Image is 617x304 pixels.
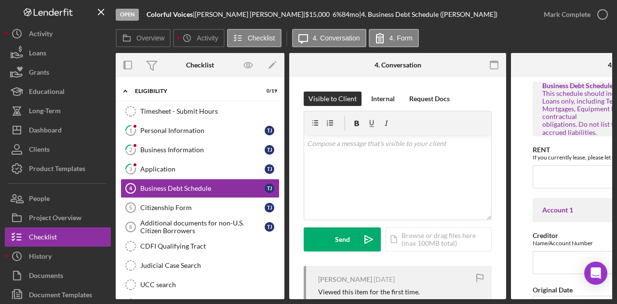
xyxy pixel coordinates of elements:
[121,198,280,217] a: 5Citizenship FormTJ
[5,120,111,140] button: Dashboard
[116,9,139,21] div: Open
[5,208,111,227] button: Project Overview
[140,185,265,192] div: Business Debt Schedule
[265,203,274,212] div: T J
[121,256,280,275] a: Judicial Case Search
[129,146,132,153] tspan: 2
[5,227,111,247] a: Checklist
[121,179,280,198] a: 4Business Debt ScheduleTJ
[333,11,342,18] div: 6 %
[136,34,164,42] label: Overview
[147,11,195,18] div: |
[389,34,413,42] label: 4. Form
[140,146,265,154] div: Business Information
[313,34,360,42] label: 4. Conversation
[5,247,111,266] button: History
[359,11,497,18] div: | 4. Business Debt Schedule ([PERSON_NAME])
[260,88,277,94] div: 0 / 19
[121,275,280,294] a: UCC search
[186,61,214,69] div: Checklist
[533,145,550,154] label: RENT
[5,43,111,63] button: Loans
[195,11,305,18] div: [PERSON_NAME] [PERSON_NAME] |
[29,140,50,161] div: Clients
[121,121,280,140] a: 1Personal InformationTJ
[5,189,111,208] button: People
[227,29,282,47] button: Checklist
[140,107,279,115] div: Timesheet - Submit Hours
[29,266,63,288] div: Documents
[409,92,450,106] div: Request Docs
[129,166,132,172] tspan: 3
[29,101,61,123] div: Long-Term
[308,92,357,106] div: Visible to Client
[140,204,265,211] div: Citizenship Form
[121,217,280,237] a: 6Additional documents for non-U.S. Citizen BorrowersTJ
[29,189,50,211] div: People
[29,82,65,104] div: Educational
[5,101,111,120] button: Long-Term
[29,120,62,142] div: Dashboard
[29,24,53,46] div: Activity
[135,88,253,94] div: Eligibility
[533,231,558,239] label: Creditor
[140,219,265,235] div: Additional documents for non-U.S. Citizen Borrowers
[265,164,274,174] div: T J
[116,29,171,47] button: Overview
[5,82,111,101] button: Educational
[584,262,607,285] div: Open Intercom Messenger
[533,286,573,294] label: Original Date
[534,5,612,24] button: Mark Complete
[304,227,381,251] button: Send
[371,92,395,106] div: Internal
[304,92,362,106] button: Visible to Client
[129,185,133,191] tspan: 4
[197,34,218,42] label: Activity
[292,29,366,47] button: 4. Conversation
[140,165,265,173] div: Application
[335,227,350,251] div: Send
[366,92,400,106] button: Internal
[140,127,265,134] div: Personal Information
[5,159,111,178] button: Product Templates
[265,184,274,193] div: T J
[173,29,224,47] button: Activity
[5,24,111,43] button: Activity
[369,29,419,47] button: 4. Form
[29,43,46,65] div: Loans
[5,63,111,82] button: Grants
[375,61,421,69] div: 4. Conversation
[5,140,111,159] button: Clients
[305,10,330,18] span: $15,000
[140,262,279,269] div: Judicial Case Search
[318,288,420,296] div: Viewed this item for the first time.
[29,247,52,268] div: History
[248,34,275,42] label: Checklist
[318,276,372,283] div: [PERSON_NAME]
[140,242,279,250] div: CDFI Qualifying Tract
[129,127,132,133] tspan: 1
[29,63,49,84] div: Grants
[129,224,132,230] tspan: 6
[544,5,590,24] div: Mark Complete
[129,205,132,211] tspan: 5
[404,92,455,106] button: Request Docs
[265,222,274,232] div: T J
[29,208,81,230] div: Project Overview
[121,102,280,121] a: Timesheet - Submit Hours
[121,237,280,256] a: CDFI Qualifying Tract
[121,159,280,179] a: 3ApplicationTJ
[265,145,274,155] div: T J
[5,266,111,285] a: Documents
[374,276,395,283] time: 2025-09-05 12:25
